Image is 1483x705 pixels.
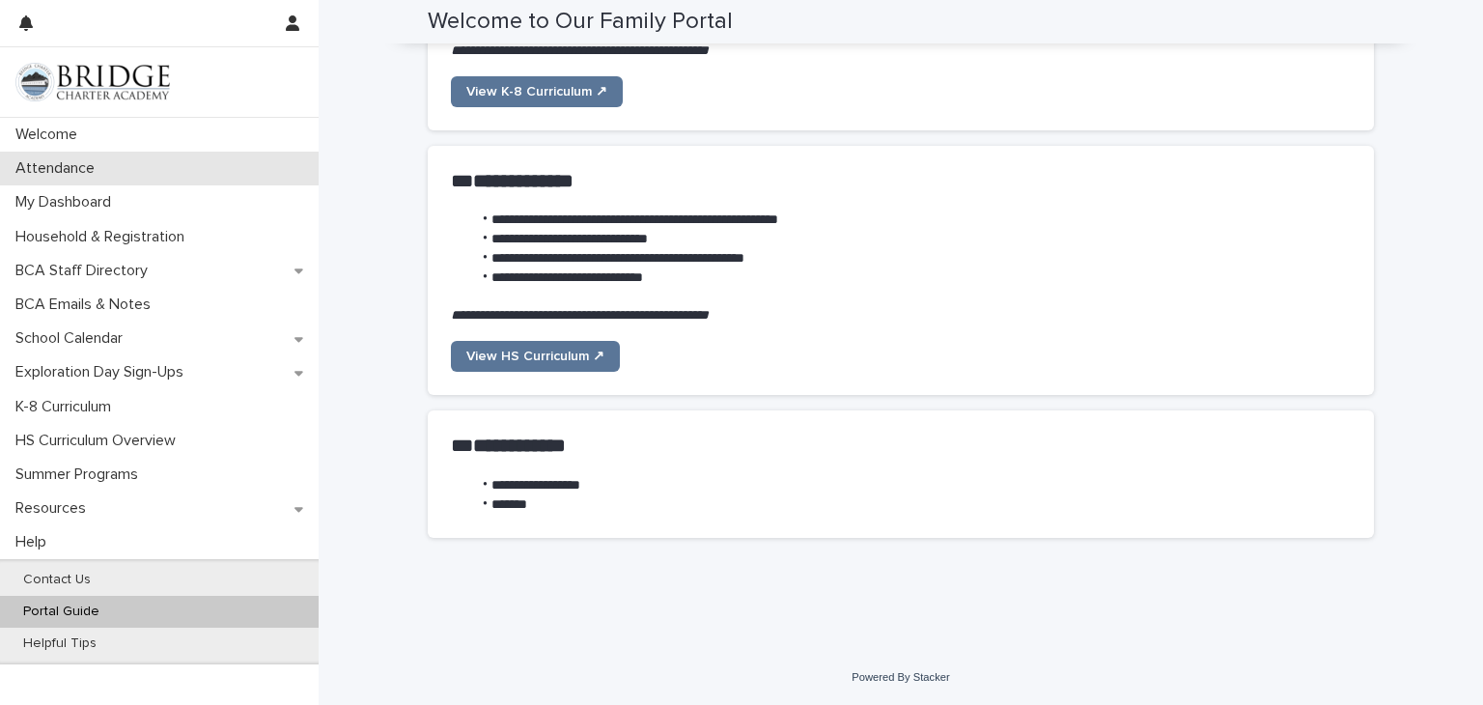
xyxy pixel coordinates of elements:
p: Help [8,533,62,551]
p: School Calendar [8,329,138,348]
p: Portal Guide [8,604,115,620]
a: View K-8 Curriculum ↗ [451,76,623,107]
h2: Welcome to Our Family Portal [428,8,733,36]
p: Attendance [8,159,110,178]
span: View K-8 Curriculum ↗ [466,85,607,99]
p: Summer Programs [8,465,154,484]
a: Powered By Stacker [852,671,949,683]
p: Welcome [8,126,93,144]
img: V1C1m3IdTEidaUdm9Hs0 [15,63,170,101]
p: K-8 Curriculum [8,398,126,416]
p: BCA Emails & Notes [8,296,166,314]
span: View HS Curriculum ↗ [466,350,604,363]
p: My Dashboard [8,193,126,211]
a: View HS Curriculum ↗ [451,341,620,372]
p: Household & Registration [8,228,200,246]
p: Helpful Tips [8,635,112,652]
p: HS Curriculum Overview [8,432,191,450]
p: BCA Staff Directory [8,262,163,280]
p: Exploration Day Sign-Ups [8,363,199,381]
p: Resources [8,499,101,518]
p: Contact Us [8,572,106,588]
